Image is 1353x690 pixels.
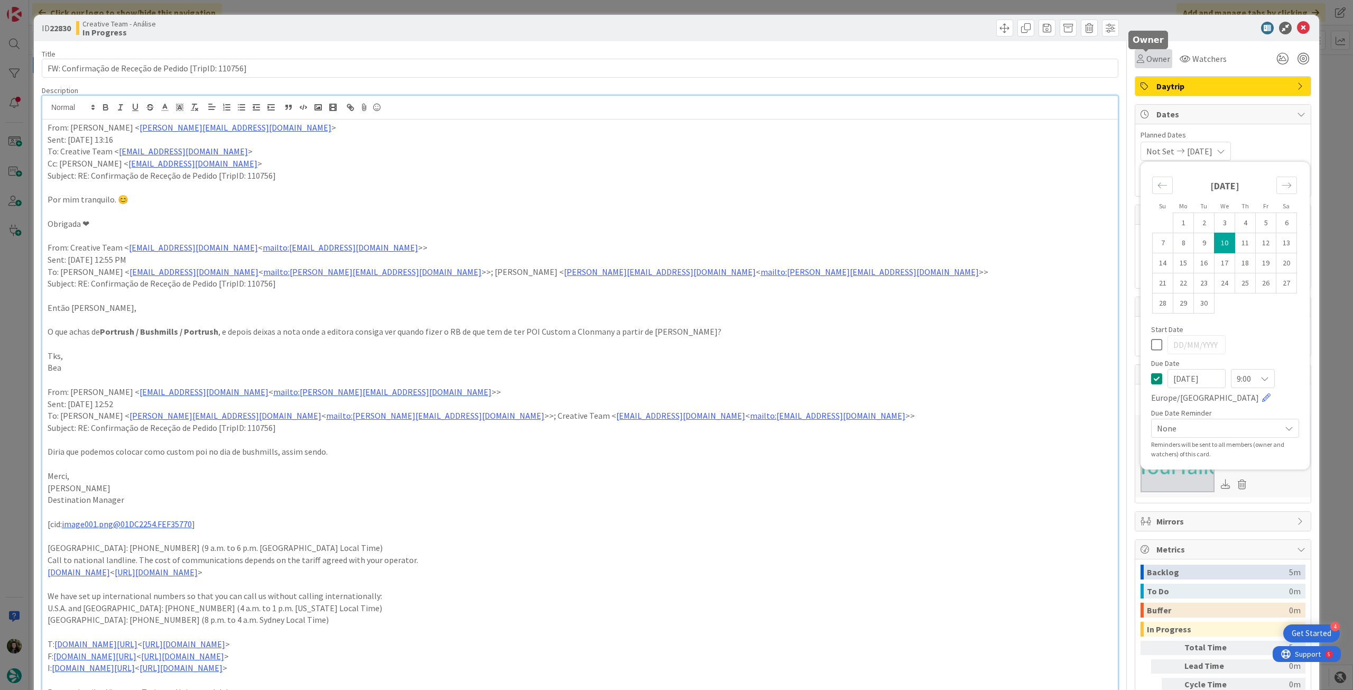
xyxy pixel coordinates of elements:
[326,410,544,421] a: mailto:[PERSON_NAME][EMAIL_ADDRESS][DOMAIN_NAME]
[1156,108,1292,121] span: Dates
[48,614,1113,626] p: [GEOGRAPHIC_DATA]: [PHONE_NUMBER] (8 p.m. to 4 a.m. Sydney Local Time)
[48,266,1113,278] p: To: [PERSON_NAME] < < >>; [PERSON_NAME] < < >>
[1157,421,1275,436] span: None
[62,519,192,529] a: image001.png@01DC2254.FEF35770
[140,122,331,133] a: [PERSON_NAME][EMAIL_ADDRESS][DOMAIN_NAME]
[53,651,136,661] a: [DOMAIN_NAME][URL]
[22,2,48,14] span: Support
[129,242,258,253] a: [EMAIL_ADDRESS][DOMAIN_NAME]
[1156,80,1292,93] span: Daytrip
[82,28,156,36] b: In Progress
[48,145,1113,158] p: To: Creative Team < >
[1173,233,1194,253] td: Choose Monday, 08/Sep/2025 12:00 as your check-in date. It’s available.
[1241,202,1249,210] small: Th
[1289,584,1301,599] div: 0m
[52,663,135,673] a: [DOMAIN_NAME][URL]
[1151,360,1180,367] span: Due Date
[48,242,1113,254] p: From: Creative Team < < >>
[48,122,1113,134] p: From: [PERSON_NAME] < >
[1215,253,1235,273] td: Choose Wednesday, 17/Sep/2025 12:00 as your check-in date. It’s available.
[1289,622,1301,637] div: 0m
[48,662,1113,674] p: I: < >
[1141,167,1309,326] div: Calendar
[48,650,1113,663] p: F: < >
[48,326,1113,338] p: O que achas de , e depois deixas a nota onde a editora consiga ver quando fizer o RB de que tem d...
[82,20,156,28] span: Creative Team - Análise
[55,4,58,13] div: 5
[140,387,268,397] a: [EMAIL_ADDRESS][DOMAIN_NAME]
[1192,52,1227,65] span: Watchers
[1256,213,1276,233] td: Choose Friday, 05/Sep/2025 12:00 as your check-in date. It’s available.
[48,410,1113,422] p: To: [PERSON_NAME] < < >>; Creative Team < < >>
[42,49,55,59] label: Title
[761,266,979,277] a: mailto:[PERSON_NAME][EMAIL_ADDRESS][DOMAIN_NAME]
[142,639,225,649] a: [URL][DOMAIN_NAME]
[1194,213,1215,233] td: Choose Tuesday, 02/Sep/2025 12:00 as your check-in date. It’s available.
[616,410,745,421] a: [EMAIL_ADDRESS][DOMAIN_NAME]
[48,470,1113,482] p: Merci,
[1151,409,1212,417] span: Due Date Reminder
[1215,233,1235,253] td: Selected as end date. Wednesday, 10/Sep/2025 12:00
[42,86,78,95] span: Description
[1147,584,1289,599] div: To Do
[1153,253,1173,273] td: Choose Sunday, 14/Sep/2025 12:00 as your check-in date. It’s available.
[1283,624,1340,642] div: Open Get Started checklist, remaining modules: 4
[48,302,1113,314] p: Então [PERSON_NAME],
[48,350,1113,362] p: Tks,
[48,194,1113,206] p: Por mim tranquilo. 😊
[1133,35,1164,45] h5: Owner
[1151,326,1183,333] span: Start Date
[48,554,1113,566] p: Call to national landline. The cost of communications depends on the tariff agreed with your oper...
[1147,622,1289,637] div: In Progress
[48,362,1113,374] p: Bea
[48,158,1113,170] p: Cc: [PERSON_NAME] < >
[115,567,198,577] a: [URL][DOMAIN_NAME]
[1141,130,1305,141] span: Planned Dates
[48,590,1113,602] p: We have set up international numbers so that you can call us without calling internationally:
[1184,641,1243,655] div: Total Time
[1194,293,1215,314] td: Choose Tuesday, 30/Sep/2025 12:00 as your check-in date. It’s available.
[48,170,1113,182] p: Subject: RE: Confirmação de Receção de Pedido [TripID: 110756]
[1215,213,1235,233] td: Choose Wednesday, 03/Sep/2025 12:00 as your check-in date. It’s available.
[48,542,1113,554] p: [GEOGRAPHIC_DATA]: [PHONE_NUMBER] (9 a.m. to 6 p.m. [GEOGRAPHIC_DATA] Local Time)
[48,218,1113,230] p: Obrigada ❤
[1146,52,1170,65] span: Owner
[1151,391,1259,404] span: Europe/[GEOGRAPHIC_DATA]
[48,566,1113,578] p: < >
[50,23,71,33] b: 22830
[1289,565,1301,579] div: 5m
[1179,202,1187,210] small: Mo
[1184,659,1243,674] div: Lead Time
[750,410,905,421] a: mailto:[EMAIL_ADDRESS][DOMAIN_NAME]
[42,22,71,34] span: ID
[1187,145,1212,158] span: [DATE]
[1330,622,1340,631] div: 4
[48,446,1113,458] p: Diria que podemos colocar como custom poi no dia de bushmills, assim sendo.
[1276,273,1297,293] td: Choose Saturday, 27/Sep/2025 12:00 as your check-in date. It’s available.
[48,567,110,577] a: [DOMAIN_NAME]
[48,134,1113,146] p: Sent: [DATE] 13:16
[1173,293,1194,314] td: Choose Monday, 29/Sep/2025 12:00 as your check-in date. It’s available.
[48,254,1113,266] p: Sent: [DATE] 12:55 PM
[1276,253,1297,273] td: Choose Saturday, 20/Sep/2025 12:00 as your check-in date. It’s available.
[1194,233,1215,253] td: Choose Tuesday, 09/Sep/2025 12:00 as your check-in date. It’s available.
[273,387,492,397] a: mailto:[PERSON_NAME][EMAIL_ADDRESS][DOMAIN_NAME]
[1237,371,1251,386] span: 9:00
[1167,335,1226,354] input: DD/MM/YYYY
[1292,628,1331,639] div: Get Started
[1173,273,1194,293] td: Choose Monday, 22/Sep/2025 12:00 as your check-in date. It’s available.
[129,266,258,277] a: [EMAIL_ADDRESS][DOMAIN_NAME]
[1247,641,1301,655] div: 5m
[263,242,418,253] a: mailto:[EMAIL_ADDRESS][DOMAIN_NAME]
[100,326,218,337] strong: Portrush / Bushmills / Portrush
[1152,177,1173,194] div: Move backward to switch to the previous month.
[1156,543,1292,556] span: Metrics
[1235,273,1256,293] td: Choose Thursday, 25/Sep/2025 12:00 as your check-in date. It’s available.
[1147,565,1289,579] div: Backlog
[1289,603,1301,618] div: 0m
[1256,233,1276,253] td: Choose Friday, 12/Sep/2025 12:00 as your check-in date. It’s available.
[1159,202,1166,210] small: Su
[1247,659,1301,674] div: 0m
[1146,145,1174,158] span: Not Set
[1256,273,1276,293] td: Choose Friday, 26/Sep/2025 12:00 as your check-in date. It’s available.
